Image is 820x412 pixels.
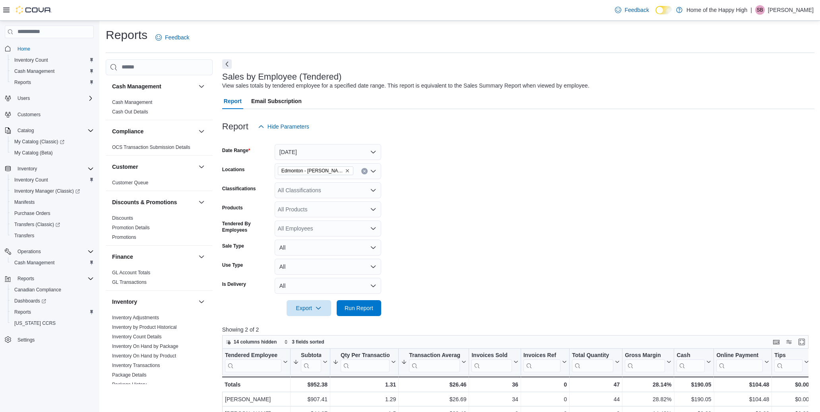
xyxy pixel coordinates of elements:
[14,335,38,345] a: Settings
[333,380,396,389] div: 1.31
[523,351,566,372] button: Invoices Ref
[14,94,33,103] button: Users
[281,337,327,347] button: 3 fields sorted
[755,5,765,15] div: Sher Buchholtz
[341,351,390,372] div: Qty Per Transaction
[14,177,48,183] span: Inventory Count
[471,380,518,389] div: 36
[361,168,368,174] button: Clear input
[293,351,328,372] button: Subtotal
[774,351,803,359] div: Tips
[409,351,460,359] div: Transaction Average
[14,260,54,266] span: Cash Management
[112,198,195,206] button: Discounts & Promotions
[686,5,747,15] p: Home of the Happy High
[14,247,44,256] button: Operations
[2,246,97,257] button: Operations
[17,248,41,255] span: Operations
[255,119,312,135] button: Hide Parameters
[112,353,176,359] span: Inventory On Hand by Product
[8,136,97,147] a: My Catalog (Classic)
[112,382,147,387] a: Package History
[677,394,711,404] div: $190.05
[401,351,466,372] button: Transaction Average
[8,147,97,158] button: My Catalog (Beta)
[716,351,763,372] div: Online Payment
[11,209,54,218] a: Purchase Orders
[677,351,705,359] div: Cash
[14,139,64,145] span: My Catalog (Classic)
[112,314,159,321] span: Inventory Adjustments
[716,351,763,359] div: Online Payment
[14,320,56,326] span: [US_STATE] CCRS
[14,126,37,135] button: Catalog
[222,262,243,268] label: Use Type
[341,351,390,359] div: Qty Per Transaction
[677,351,711,372] button: Cash
[11,148,94,158] span: My Catalog (Beta)
[11,186,83,196] a: Inventory Manager (Classic)
[112,82,161,90] h3: Cash Management
[106,213,213,245] div: Discounts & Promotions
[8,219,97,230] a: Transfers (Classic)
[8,295,97,307] a: Dashboards
[112,100,152,105] a: Cash Management
[14,57,48,63] span: Inventory Count
[112,324,177,330] a: Inventory by Product Historical
[106,268,213,290] div: Finance
[523,351,560,359] div: Invoices Ref
[106,143,213,155] div: Compliance
[572,394,620,404] div: 44
[401,380,466,389] div: $26.46
[152,29,192,45] a: Feedback
[225,351,288,372] button: Tendered Employee
[112,269,150,276] span: GL Account Totals
[8,257,97,268] button: Cash Management
[17,127,34,134] span: Catalog
[8,208,97,219] button: Purchase Orders
[750,5,752,15] p: |
[572,351,613,372] div: Total Quantity
[112,144,190,150] a: OCS Transaction Submission Details
[222,185,256,192] label: Classifications
[471,351,512,359] div: Invoices Sold
[106,178,213,191] div: Customer
[112,180,148,185] a: Customer Queue
[8,197,97,208] button: Manifests
[222,82,589,90] div: View sales totals by tendered employee for a specified date range. This report is equivalent to t...
[655,6,672,14] input: Dark Mode
[275,278,381,294] button: All
[14,247,94,256] span: Operations
[17,166,37,172] span: Inventory
[572,351,613,359] div: Total Quantity
[11,78,94,87] span: Reports
[112,253,195,261] button: Finance
[11,231,37,240] a: Transfers
[337,300,381,316] button: Run Report
[11,307,94,317] span: Reports
[112,225,150,230] a: Promotion Details
[625,351,671,372] button: Gross Margin
[112,215,133,221] a: Discounts
[112,127,143,135] h3: Compliance
[14,126,94,135] span: Catalog
[225,351,281,372] div: Tendered Employee
[112,270,150,275] a: GL Account Totals
[370,225,376,232] button: Open list of options
[197,297,206,307] button: Inventory
[112,127,195,135] button: Compliance
[2,273,97,284] button: Reports
[112,334,162,340] span: Inventory Count Details
[112,344,178,349] a: Inventory On Hand by Package
[716,394,769,404] div: $104.48
[275,144,381,160] button: [DATE]
[197,82,206,91] button: Cash Management
[268,123,309,131] span: Hide Parameters
[401,394,466,404] div: $26.69
[197,162,206,172] button: Customer
[14,150,53,156] span: My Catalog (Beta)
[112,253,133,261] h3: Finance
[11,296,49,306] a: Dashboards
